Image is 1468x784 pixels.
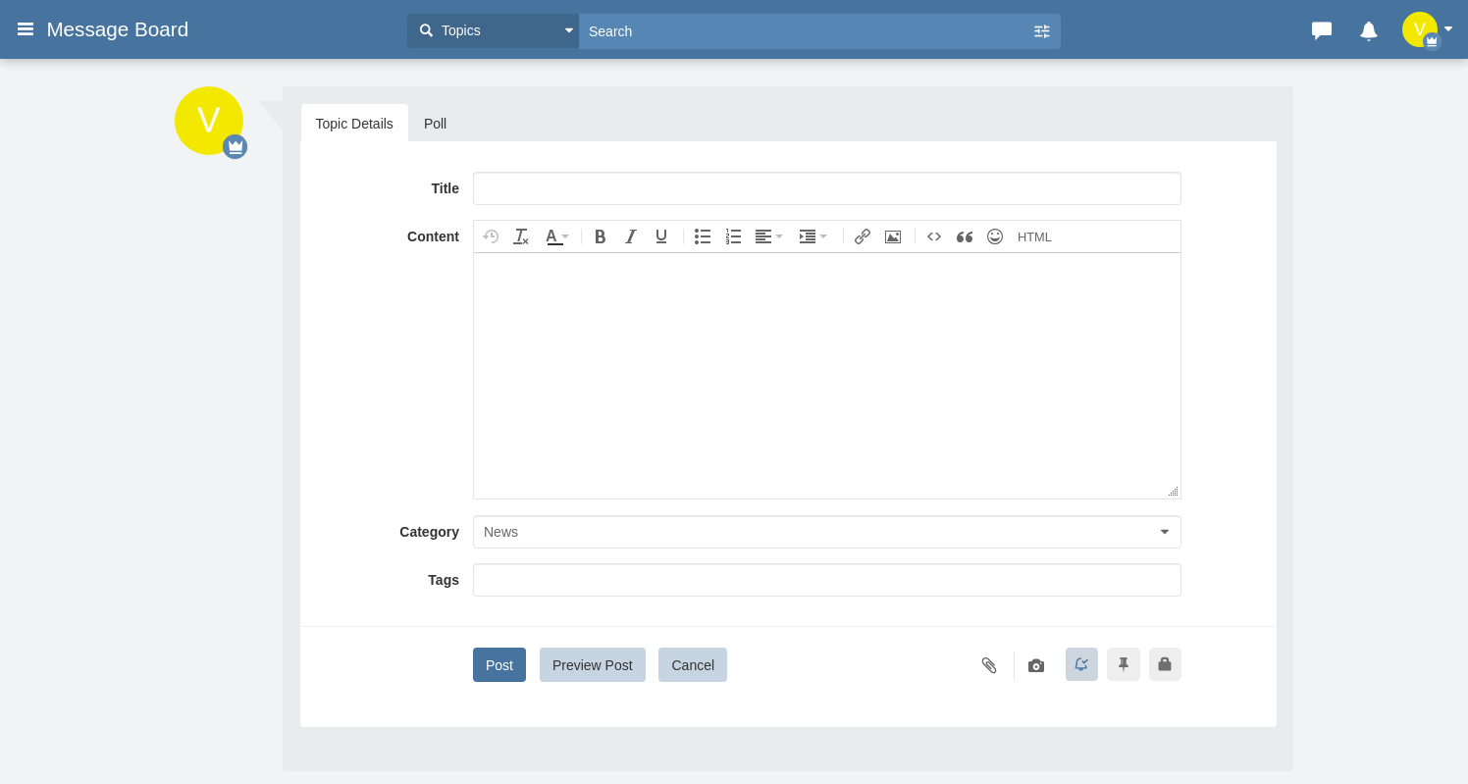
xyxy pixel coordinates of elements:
[474,253,1180,498] iframe: Rich Text Area. Press ALT-F9 for menu. Press ALT-F10 for toolbar. Press ALT-0 for help
[1402,12,1438,47] img: hq+kw+e8DPaKM0W3htAOHQiwCC5YWLwtrHQka204c0BBiHpaGHLQQgEJQAd1hBceMMAhDQEECwNPSwhQAEghJAsILixhkEIKA...
[749,223,791,250] div: Align
[658,648,727,682] button: Cancel
[316,220,473,246] label: Content
[476,223,504,250] div: Restore last draft
[484,524,518,540] span: News
[579,14,1031,48] input: Search
[409,104,461,143] a: Poll
[46,12,397,47] a: Message Board
[575,223,614,250] div: Bold
[878,223,907,250] div: Insert Photo
[718,223,747,250] div: Numbered list
[506,223,535,250] div: Clear formatting
[316,172,473,198] label: Title
[909,223,948,250] div: Insert code
[950,223,978,250] div: Quote
[677,223,716,250] div: Bullet list
[837,223,876,250] div: Insert Link (Ctrl+K)
[407,14,579,48] button: Topics
[301,104,408,143] a: Topic Details
[175,86,243,155] img: hq+kw+e8DPaKM0W3htAOHQiwCC5YWLwtrHQka204c0BBiHpaGHLQQgEJQAd1hBceMMAhDQEECwNPSwhQAEghJAsILixhkEIKA...
[616,223,645,250] div: Italic
[980,223,1009,250] div: Insert Emoji
[316,515,473,542] label: Category
[1011,223,1058,250] div: Source code
[537,223,573,250] div: Text color
[473,515,1181,549] button: News
[46,18,203,41] span: Message Board
[540,648,646,682] button: Preview Post
[437,21,481,41] span: Topics
[473,648,526,682] button: Post
[793,223,835,250] div: Indent
[647,223,675,250] div: Underline
[316,563,473,590] label: Tags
